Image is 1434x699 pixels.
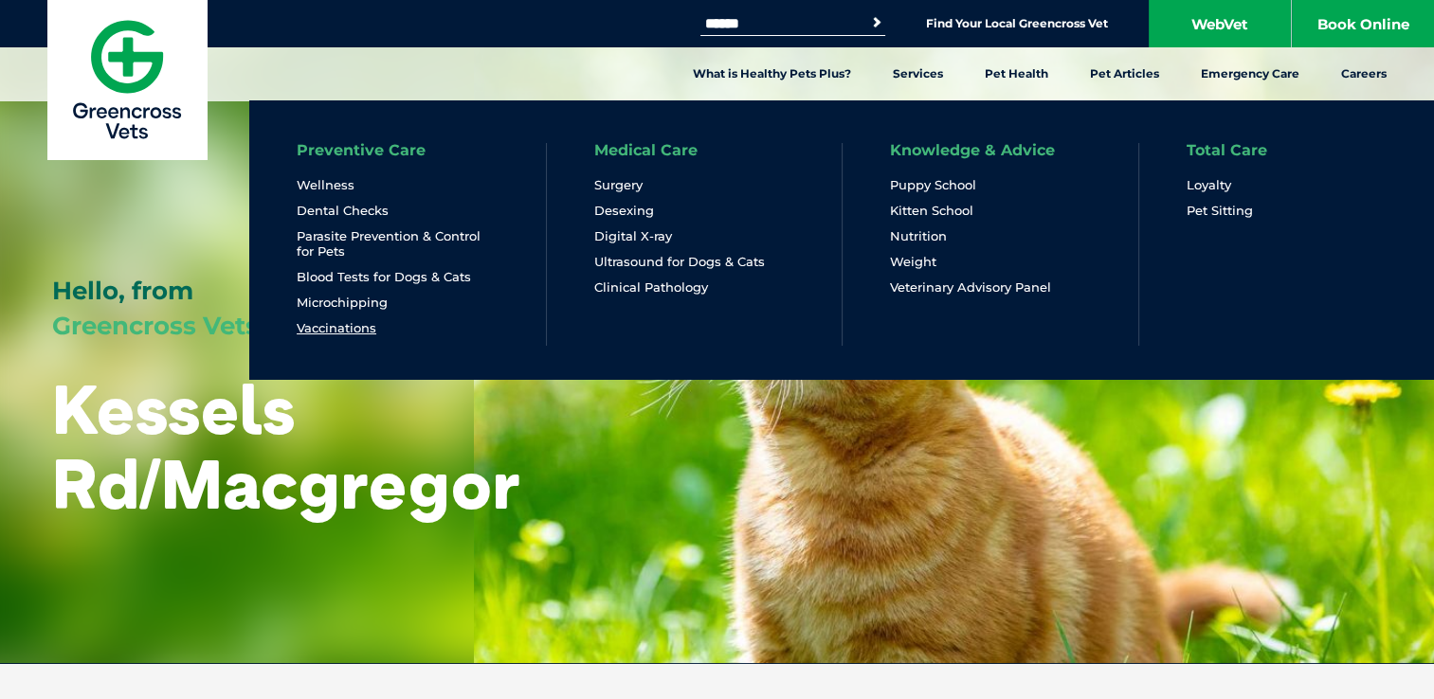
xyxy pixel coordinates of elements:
a: Total Care [1187,143,1267,158]
a: Puppy School [890,177,976,193]
span: Hello, from [52,276,193,306]
a: Pet Health [964,47,1069,100]
a: Clinical Pathology [594,279,708,296]
a: Kitten School [890,203,973,219]
a: Nutrition [890,228,947,244]
a: Blood Tests for Dogs & Cats [297,269,471,285]
a: Veterinary Advisory Panel [890,279,1051,296]
a: What is Healthy Pets Plus? [672,47,872,100]
a: Preventive Care [297,143,426,158]
a: Knowledge & Advice [890,143,1055,158]
button: Search [867,13,886,32]
span: Greencross Vets [52,311,259,341]
a: Medical Care [594,143,698,158]
a: Services [872,47,964,100]
a: Pet Sitting [1187,203,1253,219]
a: Surgery [594,177,643,193]
a: Microchipping [297,295,388,311]
a: Desexing [594,203,654,219]
a: Loyalty [1187,177,1231,193]
a: Emergency Care [1180,47,1320,100]
a: Weight [890,254,936,270]
a: Ultrasound for Dogs & Cats [594,254,765,270]
a: Digital X-ray [594,228,672,244]
a: Find Your Local Greencross Vet [926,16,1108,31]
a: Parasite Prevention & Control for Pets [297,228,499,260]
a: Pet Articles [1069,47,1180,100]
a: Vaccinations [297,320,376,336]
a: Wellness [297,177,354,193]
a: Dental Checks [297,203,389,219]
a: Careers [1320,47,1407,100]
h1: Kessels Rd/Macgregor [52,371,520,521]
